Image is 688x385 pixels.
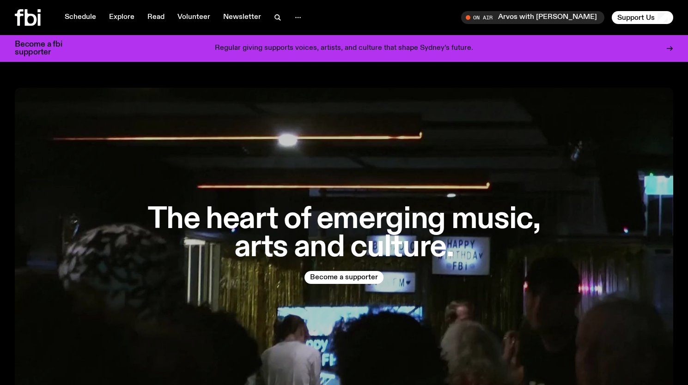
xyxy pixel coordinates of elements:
[137,205,551,262] h1: The heart of emerging music, arts and culture.
[104,11,140,24] a: Explore
[218,11,267,24] a: Newsletter
[15,41,74,56] h3: Become a fbi supporter
[215,44,473,53] p: Regular giving supports voices, artists, and culture that shape Sydney’s future.
[461,11,604,24] button: On AirArvos with [PERSON_NAME]
[612,11,673,24] button: Support Us
[617,13,655,22] span: Support Us
[142,11,170,24] a: Read
[304,271,384,284] button: Become a supporter
[59,11,102,24] a: Schedule
[172,11,216,24] a: Volunteer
